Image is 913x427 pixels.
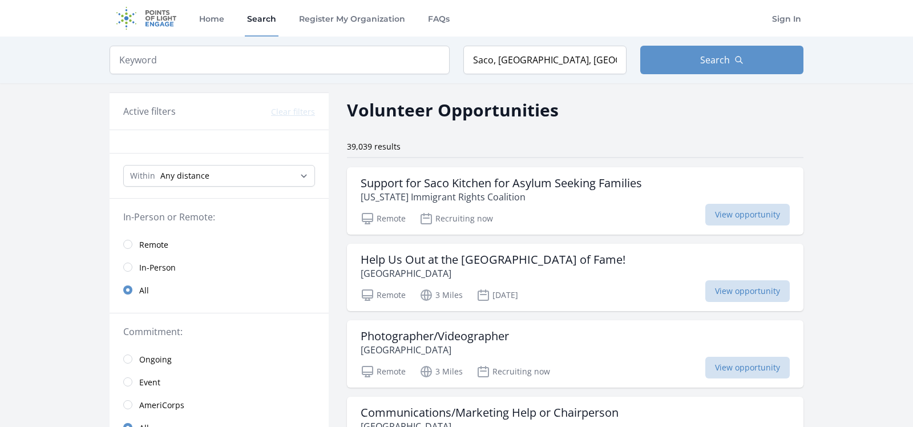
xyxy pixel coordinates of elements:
span: View opportunity [705,204,790,225]
p: Remote [361,365,406,378]
a: Help Us Out at the [GEOGRAPHIC_DATA] of Fame! [GEOGRAPHIC_DATA] Remote 3 Miles [DATE] View opport... [347,244,803,311]
legend: In-Person or Remote: [123,210,315,224]
p: Remote [361,288,406,302]
a: In-Person [110,256,329,279]
span: 39,039 results [347,141,401,152]
button: Search [640,46,803,74]
p: 3 Miles [419,365,463,378]
span: Event [139,377,160,388]
input: Keyword [110,46,450,74]
h3: Communications/Marketing Help or Chairperson [361,406,619,420]
p: Recruiting now [476,365,550,378]
p: [US_STATE] Immigrant Rights Coalition [361,190,642,204]
h3: Support for Saco Kitchen for Asylum Seeking Families [361,176,642,190]
a: All [110,279,329,301]
input: Location [463,46,627,74]
select: Search Radius [123,165,315,187]
p: 3 Miles [419,288,463,302]
a: Photographer/Videographer [GEOGRAPHIC_DATA] Remote 3 Miles Recruiting now View opportunity [347,320,803,388]
a: Event [110,370,329,393]
span: Remote [139,239,168,251]
a: Ongoing [110,348,329,370]
span: Search [700,53,730,67]
span: All [139,285,149,296]
a: AmeriCorps [110,393,329,416]
span: View opportunity [705,357,790,378]
p: Remote [361,212,406,225]
h3: Photographer/Videographer [361,329,509,343]
button: Clear filters [271,106,315,118]
span: In-Person [139,262,176,273]
p: [GEOGRAPHIC_DATA] [361,343,509,357]
a: Support for Saco Kitchen for Asylum Seeking Families [US_STATE] Immigrant Rights Coalition Remote... [347,167,803,235]
p: [GEOGRAPHIC_DATA] [361,267,625,280]
p: Recruiting now [419,212,493,225]
p: [DATE] [476,288,518,302]
legend: Commitment: [123,325,315,339]
a: Remote [110,233,329,256]
h2: Volunteer Opportunities [347,97,559,123]
span: AmeriCorps [139,400,184,411]
h3: Active filters [123,104,176,118]
span: View opportunity [705,280,790,302]
span: Ongoing [139,354,172,365]
h3: Help Us Out at the [GEOGRAPHIC_DATA] of Fame! [361,253,625,267]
